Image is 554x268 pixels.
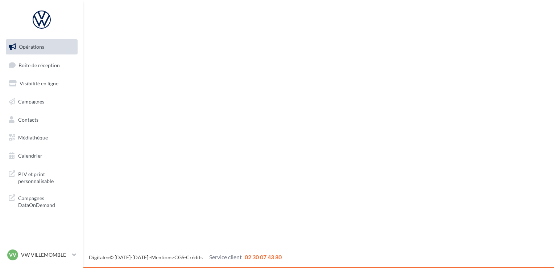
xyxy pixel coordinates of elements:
span: VV [9,251,16,259]
span: Campagnes [18,98,44,105]
a: Médiathèque [4,130,79,145]
span: Médiathèque [18,134,48,141]
a: CGS [174,254,184,260]
span: Contacts [18,116,38,122]
a: Calendrier [4,148,79,163]
span: Boîte de réception [18,62,60,68]
span: Calendrier [18,153,42,159]
a: Campagnes DataOnDemand [4,190,79,212]
a: Visibilité en ligne [4,76,79,91]
span: © [DATE]-[DATE] - - - [89,254,282,260]
a: VV VW VILLEMOMBLE [6,248,78,262]
span: Visibilité en ligne [20,80,58,86]
span: Service client [209,253,242,260]
a: Mentions [151,254,173,260]
span: Campagnes DataOnDemand [18,193,75,209]
span: Opérations [19,44,44,50]
a: PLV et print personnalisable [4,166,79,188]
span: PLV et print personnalisable [18,169,75,185]
span: 02 30 07 43 80 [245,253,282,260]
a: Opérations [4,39,79,54]
a: Contacts [4,112,79,127]
a: Campagnes [4,94,79,109]
p: VW VILLEMOMBLE [21,251,69,259]
a: Digitaleo [89,254,109,260]
a: Crédits [186,254,203,260]
a: Boîte de réception [4,57,79,73]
